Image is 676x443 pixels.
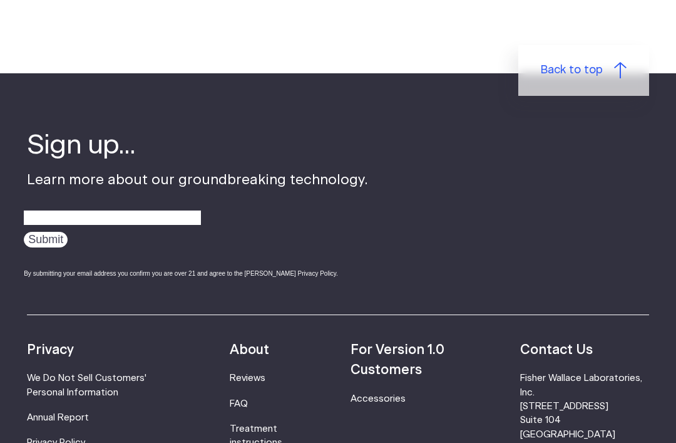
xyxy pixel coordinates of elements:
h4: Sign up... [27,127,368,164]
a: Accessories [351,394,406,404]
strong: About [230,343,269,357]
a: Back to top [518,45,649,96]
div: Learn more about our groundbreaking technology. [27,127,368,289]
a: Reviews [230,373,265,383]
strong: Contact Us [520,343,593,357]
span: Back to top [541,62,603,79]
strong: For Version 1.0 Customers [351,343,444,377]
input: Submit [24,232,68,248]
strong: Privacy [27,343,74,357]
a: Annual Report [27,413,89,422]
a: FAQ [230,399,248,409]
div: By submitting your email address you confirm you are over 21 and agree to the [PERSON_NAME] Priva... [24,269,368,278]
a: We Do Not Sell Customers' Personal Information [27,373,146,397]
